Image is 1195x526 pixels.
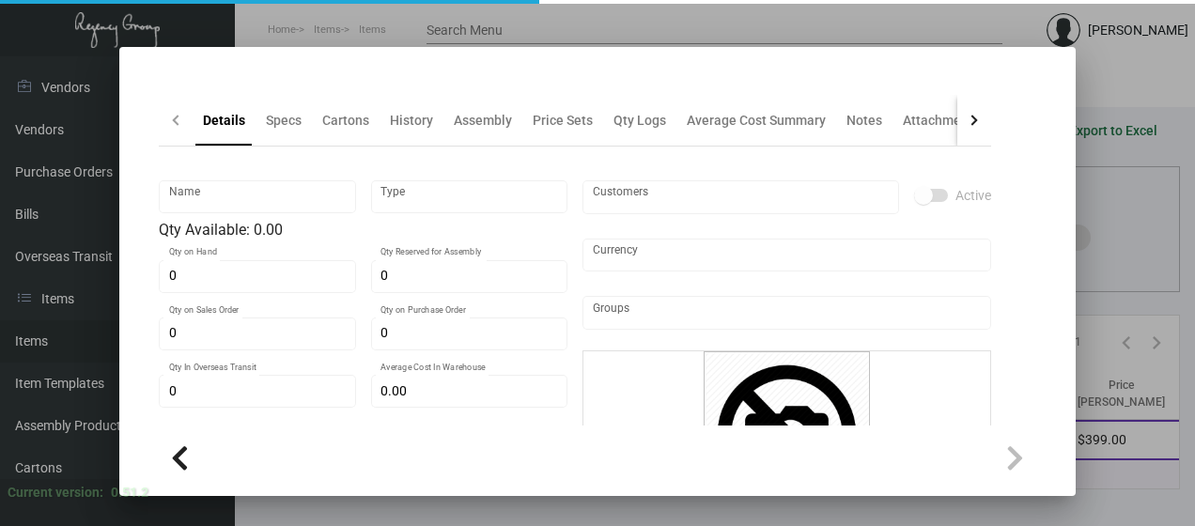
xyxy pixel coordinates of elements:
input: Add new.. [593,190,890,205]
div: Qty Logs [613,111,666,131]
div: Assembly [454,111,512,131]
div: Cartons [322,111,369,131]
div: Specs [266,111,302,131]
span: Active [955,184,991,207]
div: Current version: [8,483,103,503]
div: Details [203,111,245,131]
div: Qty Available: 0.00 [159,219,567,241]
div: 0.51.2 [111,483,148,503]
div: History [390,111,433,131]
input: Add new.. [593,305,982,320]
div: Attachments [903,111,980,131]
div: Price Sets [533,111,593,131]
div: Notes [846,111,882,131]
div: Average Cost Summary [687,111,826,131]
